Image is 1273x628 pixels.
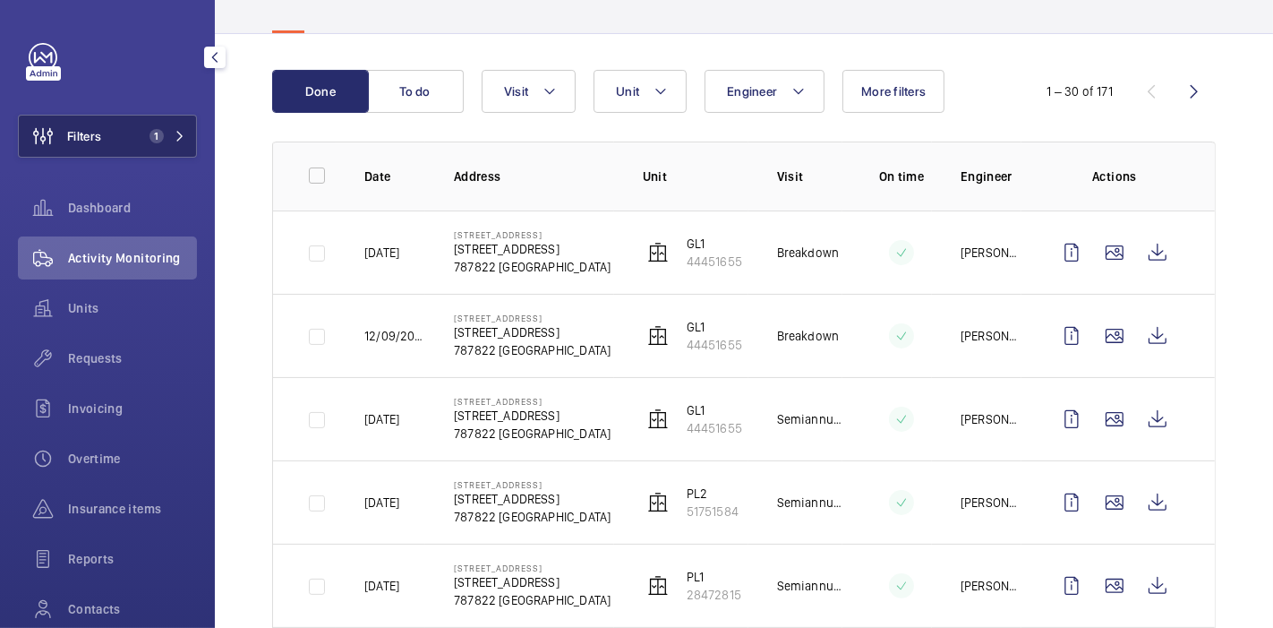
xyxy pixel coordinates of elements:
div: 1 – 30 of 171 [1047,82,1113,100]
p: [DATE] [364,577,399,595]
p: [STREET_ADDRESS] [454,396,611,407]
p: [STREET_ADDRESS] [454,323,611,341]
img: elevator.svg [647,409,669,430]
p: 787822 [GEOGRAPHIC_DATA] [454,341,611,359]
span: Overtime [68,450,197,468]
p: Address [454,168,614,185]
p: Unit [643,168,748,185]
span: Requests [68,349,197,367]
p: [STREET_ADDRESS] [454,490,611,508]
p: [STREET_ADDRESS] [454,479,611,490]
p: [DATE] [364,410,399,428]
span: Dashboard [68,199,197,217]
p: [PERSON_NAME] [961,244,1021,262]
img: elevator.svg [647,492,669,513]
p: Semiannual maintenance [777,577,842,595]
span: Engineer [727,84,777,99]
span: 1 [150,129,164,143]
span: Units [68,299,197,317]
span: Activity Monitoring [68,249,197,267]
button: To do [367,70,464,113]
p: Engineer [961,168,1021,185]
p: [PERSON_NAME] [961,327,1021,345]
button: Filters1 [18,115,197,158]
p: 51751584 [687,503,739,520]
p: [DATE] [364,244,399,262]
button: Visit [482,70,576,113]
p: [PERSON_NAME] [961,410,1021,428]
p: GL1 [687,401,742,419]
button: Unit [594,70,687,113]
p: 12/09/2025 [364,327,425,345]
p: 44451655 [687,336,742,354]
p: [DATE] [364,494,399,512]
p: On time [871,168,932,185]
p: Actions [1050,168,1179,185]
p: [STREET_ADDRESS] [454,240,611,258]
p: Breakdown [777,327,840,345]
p: PL1 [687,568,741,586]
p: PL2 [687,485,739,503]
p: 44451655 [687,253,742,271]
p: [PERSON_NAME] [961,577,1021,595]
p: [STREET_ADDRESS] [454,573,611,591]
p: Date [364,168,425,185]
p: 787822 [GEOGRAPHIC_DATA] [454,425,611,443]
p: [STREET_ADDRESS] [454,407,611,425]
img: elevator.svg [647,242,669,263]
span: Reports [68,550,197,568]
img: elevator.svg [647,325,669,347]
p: GL1 [687,318,742,336]
span: Unit [616,84,639,99]
p: [STREET_ADDRESS] [454,229,611,240]
p: 28472815 [687,586,741,604]
span: Insurance items [68,500,197,518]
p: 44451655 [687,419,742,437]
p: 787822 [GEOGRAPHIC_DATA] [454,258,611,276]
span: More filters [861,84,926,99]
button: Engineer [705,70,824,113]
span: Invoicing [68,400,197,417]
span: Contacts [68,600,197,618]
p: Breakdown [777,244,840,262]
img: elevator.svg [647,575,669,597]
p: [STREET_ADDRESS] [454,313,611,323]
span: Visit [504,84,528,99]
p: Semiannual maintenance [777,410,842,428]
p: 787822 [GEOGRAPHIC_DATA] [454,508,611,526]
button: More filters [842,70,944,113]
p: [STREET_ADDRESS] [454,563,611,573]
span: Filters [67,127,101,145]
button: Done [272,70,369,113]
p: GL1 [687,235,742,253]
p: 787822 [GEOGRAPHIC_DATA] [454,591,611,609]
p: [PERSON_NAME] [961,494,1021,512]
p: Semiannual maintenance [777,494,842,512]
p: Visit [777,168,842,185]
